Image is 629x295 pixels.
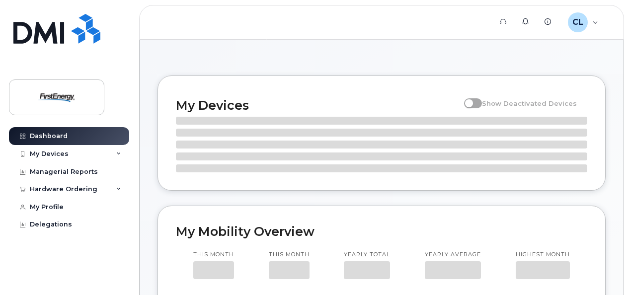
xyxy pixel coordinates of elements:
span: Show Deactivated Devices [482,99,577,107]
p: Yearly total [344,251,390,259]
p: Highest month [516,251,570,259]
p: Yearly average [425,251,481,259]
h2: My Mobility Overview [176,224,587,239]
input: Show Deactivated Devices [464,94,472,102]
p: This month [269,251,310,259]
h2: My Devices [176,98,459,113]
p: This month [193,251,234,259]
